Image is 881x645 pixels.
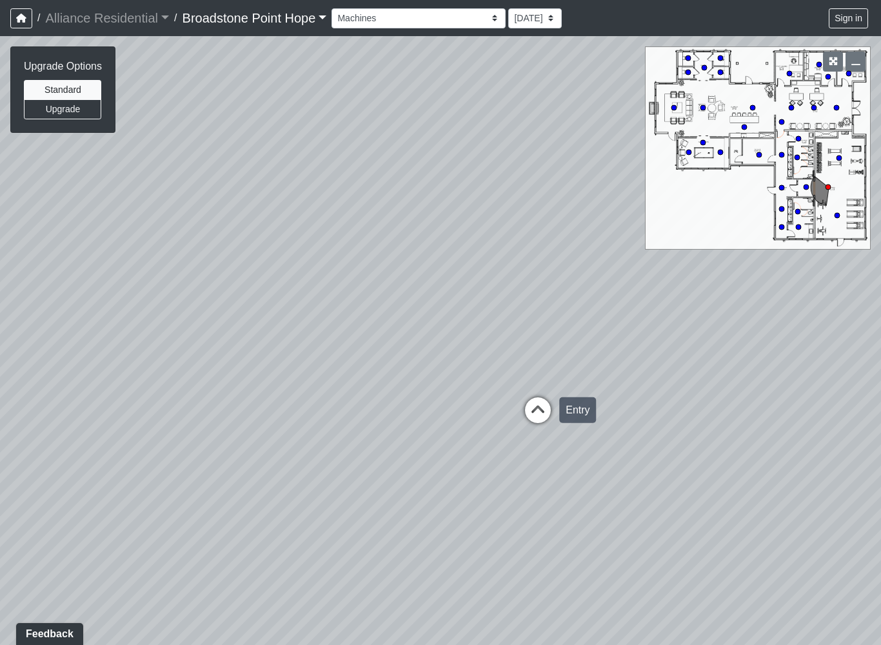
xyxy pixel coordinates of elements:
a: Alliance Residential [45,5,169,31]
iframe: Ybug feedback widget [10,619,90,645]
h6: Upgrade Options [24,60,102,72]
button: Upgrade [24,99,101,119]
span: / [32,5,45,31]
div: Entry [559,397,596,423]
a: Broadstone Point Hope [183,5,327,31]
span: / [169,5,182,31]
button: Sign in [829,8,868,28]
button: Standard [24,80,101,100]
